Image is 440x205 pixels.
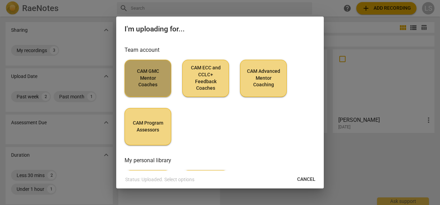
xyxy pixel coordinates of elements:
p: Status: Uploaded. Select options [125,176,194,183]
span: CAM Advanced Mentor Coaching [246,68,281,88]
span: CAM GMC Mentor Coaches [130,68,165,88]
span: CAM ECC and CCLC+ Feedback Coaches [188,65,223,91]
button: CAM Program Assessors [125,108,171,145]
span: Cancel [297,176,315,183]
h3: Team account [125,46,315,54]
button: CAM Advanced Mentor Coaching [240,60,287,97]
span: CAM Program Assessors [130,120,165,133]
button: CAM GMC Mentor Coaches [125,60,171,97]
h3: My personal library [125,156,315,165]
h2: I'm uploading for... [125,25,315,33]
button: CAM ECC and CCLC+ Feedback Coaches [182,60,229,97]
button: Cancel [292,173,321,186]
